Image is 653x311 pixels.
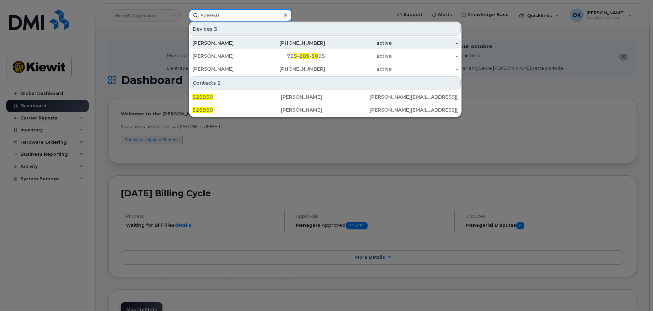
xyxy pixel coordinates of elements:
a: [PERSON_NAME]725-289-5095active- [190,50,461,62]
a: 528950[PERSON_NAME][PERSON_NAME][EMAIL_ADDRESS][PERSON_NAME][PERSON_NAME][DOMAIN_NAME] [190,91,461,103]
div: Devices [190,23,461,36]
span: 5 [294,53,297,59]
div: [PERSON_NAME] [281,107,369,113]
div: [PHONE_NUMBER] [259,40,325,46]
div: active [325,40,392,46]
div: - [392,40,458,46]
div: [PERSON_NAME] [192,66,259,72]
span: 2 [217,80,221,86]
span: 289 [299,53,309,59]
a: [PERSON_NAME][PHONE_NUMBER]active- [190,63,461,75]
div: - [392,53,458,59]
div: active [325,53,392,59]
span: 528950 [192,107,213,113]
div: [PERSON_NAME][EMAIL_ADDRESS][PERSON_NAME][PERSON_NAME][DOMAIN_NAME] [369,107,458,113]
span: 50 [311,53,318,59]
span: 3 [214,26,217,32]
div: Contacts [190,76,461,89]
span: 528950 [192,94,213,100]
div: [PERSON_NAME] [192,40,259,46]
a: 528950[PERSON_NAME][PERSON_NAME][EMAIL_ADDRESS][PERSON_NAME][PERSON_NAME][DOMAIN_NAME] [190,104,461,116]
div: [PERSON_NAME] [192,53,259,59]
div: 72 - - 95 [259,53,325,59]
div: [PHONE_NUMBER] [259,66,325,72]
div: [PERSON_NAME][EMAIL_ADDRESS][PERSON_NAME][PERSON_NAME][DOMAIN_NAME] [369,94,458,100]
div: - [392,66,458,72]
a: [PERSON_NAME][PHONE_NUMBER]active- [190,37,461,49]
div: [PERSON_NAME] [281,94,369,100]
div: active [325,66,392,72]
iframe: Messenger Launcher [623,281,648,306]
